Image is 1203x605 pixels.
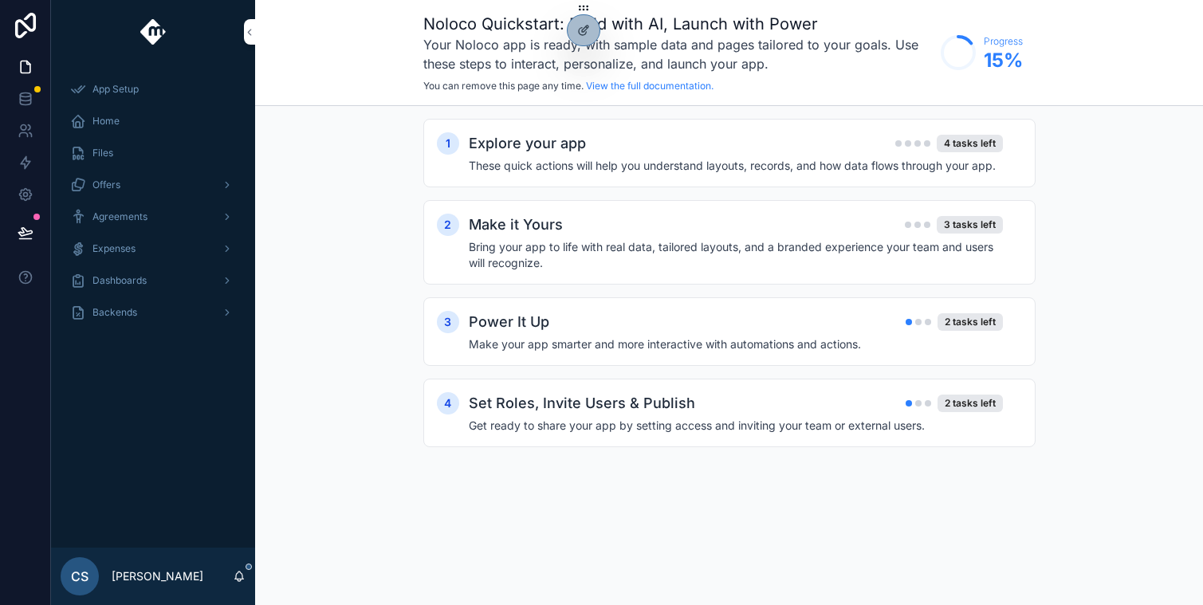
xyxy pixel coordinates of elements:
p: [PERSON_NAME] [112,568,203,584]
a: Dashboards [61,266,246,295]
span: Backends [92,306,137,319]
span: Expenses [92,242,136,255]
span: You can remove this page any time. [423,80,584,92]
span: App Setup [92,83,139,96]
h3: Your Noloco app is ready, with sample data and pages tailored to your goals. Use these steps to i... [423,35,933,73]
a: Agreements [61,202,246,231]
a: Files [61,139,246,167]
span: 15 % [984,48,1023,73]
span: Home [92,115,120,128]
a: Backends [61,298,246,327]
span: Offers [92,179,120,191]
a: App Setup [61,75,246,104]
div: scrollable content [51,64,255,348]
a: Home [61,107,246,136]
span: Agreements [92,210,147,223]
img: App logo [140,19,167,45]
a: Expenses [61,234,246,263]
span: CS [71,567,88,586]
a: View the full documentation. [586,80,714,92]
h1: Noloco Quickstart: Build with AI, Launch with Power [423,13,933,35]
span: Progress [984,35,1023,48]
span: Dashboards [92,274,147,287]
a: Offers [61,171,246,199]
span: Files [92,147,113,159]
